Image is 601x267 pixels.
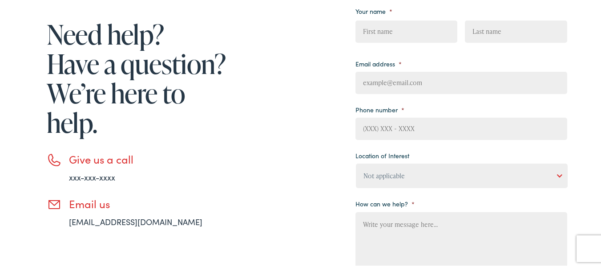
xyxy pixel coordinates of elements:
input: First name [355,19,457,41]
label: How can we help? [355,198,415,206]
label: Your name [355,6,392,14]
label: Phone number [355,104,404,112]
label: Location of Interest [355,150,409,158]
h3: Email us [69,196,229,209]
input: Last name [465,19,567,41]
a: xxx-xxx-xxxx [69,170,115,181]
h1: Need help? Have a question? We’re here to help. [47,18,229,136]
a: [EMAIL_ADDRESS][DOMAIN_NAME] [69,215,202,226]
input: (XXX) XXX - XXXX [355,116,567,139]
label: Email address [355,58,402,66]
h3: Give us a call [69,152,229,164]
input: example@email.com [355,70,567,93]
